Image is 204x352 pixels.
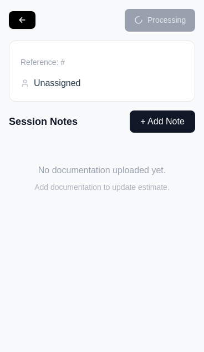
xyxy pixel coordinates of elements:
[125,9,195,32] button: Processing
[9,182,195,193] div: Add documentation to update estimate.
[9,164,195,177] div: No documentation uploaded yet.
[9,114,78,129] div: Session Notes
[130,110,195,133] button: + Add Note
[21,77,81,90] div: Unassigned
[21,57,183,68] div: Reference: #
